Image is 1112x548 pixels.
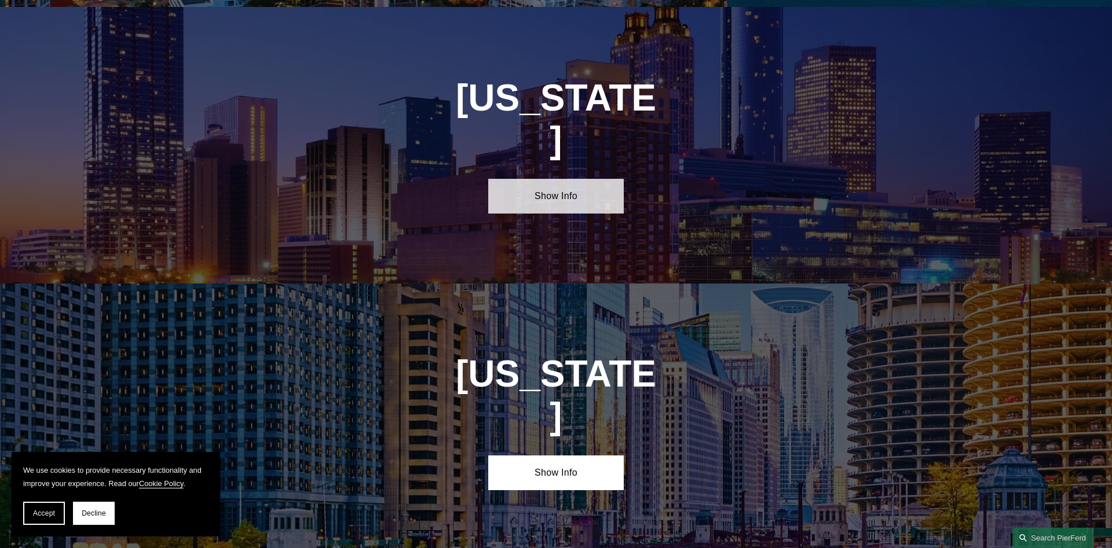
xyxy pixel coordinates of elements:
section: Cookie banner [12,452,220,536]
button: Decline [73,502,115,525]
span: Decline [82,509,106,517]
h1: [US_STATE] [455,77,657,161]
a: Cookie Policy [139,479,184,488]
a: Search this site [1012,528,1093,548]
span: Accept [33,509,55,517]
p: We use cookies to provide necessary functionality and improve your experience. Read our . [23,464,209,490]
h1: [US_STATE] [455,353,657,437]
a: Show Info [488,455,623,490]
a: Show Info [488,179,623,214]
button: Accept [23,502,65,525]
